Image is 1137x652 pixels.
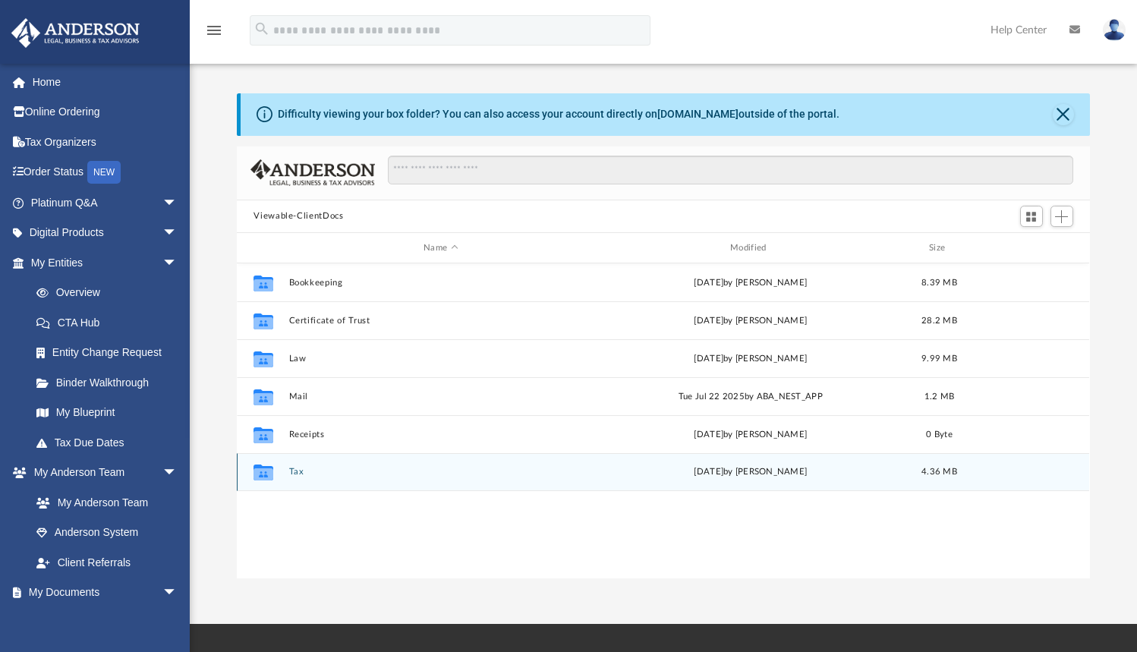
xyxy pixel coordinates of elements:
[1103,19,1126,41] img: User Pic
[289,354,593,364] button: Law
[921,468,957,477] span: 4.36 MB
[162,218,193,249] span: arrow_drop_down
[87,161,121,184] div: NEW
[21,547,193,578] a: Client Referrals
[599,276,902,290] div: [DATE] by [PERSON_NAME]
[21,398,193,428] a: My Blueprint
[162,578,193,609] span: arrow_drop_down
[21,338,200,368] a: Entity Change Request
[7,18,144,48] img: Anderson Advisors Platinum Portal
[1053,104,1074,125] button: Close
[21,487,185,518] a: My Anderson Team
[205,29,223,39] a: menu
[254,20,270,37] i: search
[254,209,343,223] button: Viewable-ClientDocs
[599,466,902,480] div: [DATE] by [PERSON_NAME]
[162,247,193,279] span: arrow_drop_down
[21,427,200,458] a: Tax Due Dates
[288,241,592,255] div: Name
[924,392,955,401] span: 1.2 MB
[289,278,593,288] button: Bookkeeping
[11,247,200,278] a: My Entitiesarrow_drop_down
[162,187,193,219] span: arrow_drop_down
[162,458,193,489] span: arrow_drop_down
[11,458,193,488] a: My Anderson Teamarrow_drop_down
[599,390,902,404] div: Tue Jul 22 2025 by ABA_NEST_APP
[21,307,200,338] a: CTA Hub
[1050,206,1073,227] button: Add
[11,97,200,128] a: Online Ordering
[909,241,970,255] div: Size
[289,316,593,326] button: Certificate of Trust
[244,241,282,255] div: id
[927,430,953,439] span: 0 Byte
[237,263,1089,578] div: grid
[657,108,739,120] a: [DOMAIN_NAME]
[11,187,200,218] a: Platinum Q&Aarrow_drop_down
[289,430,593,439] button: Receipts
[289,468,593,477] button: Tax
[11,218,200,248] a: Digital Productsarrow_drop_down
[21,518,193,548] a: Anderson System
[11,67,200,97] a: Home
[921,354,957,363] span: 9.99 MB
[599,314,902,328] div: [DATE] by [PERSON_NAME]
[921,279,957,287] span: 8.39 MB
[977,241,1083,255] div: id
[289,392,593,402] button: Mail
[388,156,1073,184] input: Search files and folders
[599,428,902,442] div: [DATE] by [PERSON_NAME]
[1020,206,1043,227] button: Switch to Grid View
[21,278,200,308] a: Overview
[278,106,839,122] div: Difficulty viewing your box folder? You can also access your account directly on outside of the p...
[205,21,223,39] i: menu
[21,367,200,398] a: Binder Walkthrough
[11,127,200,157] a: Tax Organizers
[599,352,902,366] div: [DATE] by [PERSON_NAME]
[11,157,200,188] a: Order StatusNEW
[921,317,957,325] span: 28.2 MB
[599,241,902,255] div: Modified
[11,578,193,608] a: My Documentsarrow_drop_down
